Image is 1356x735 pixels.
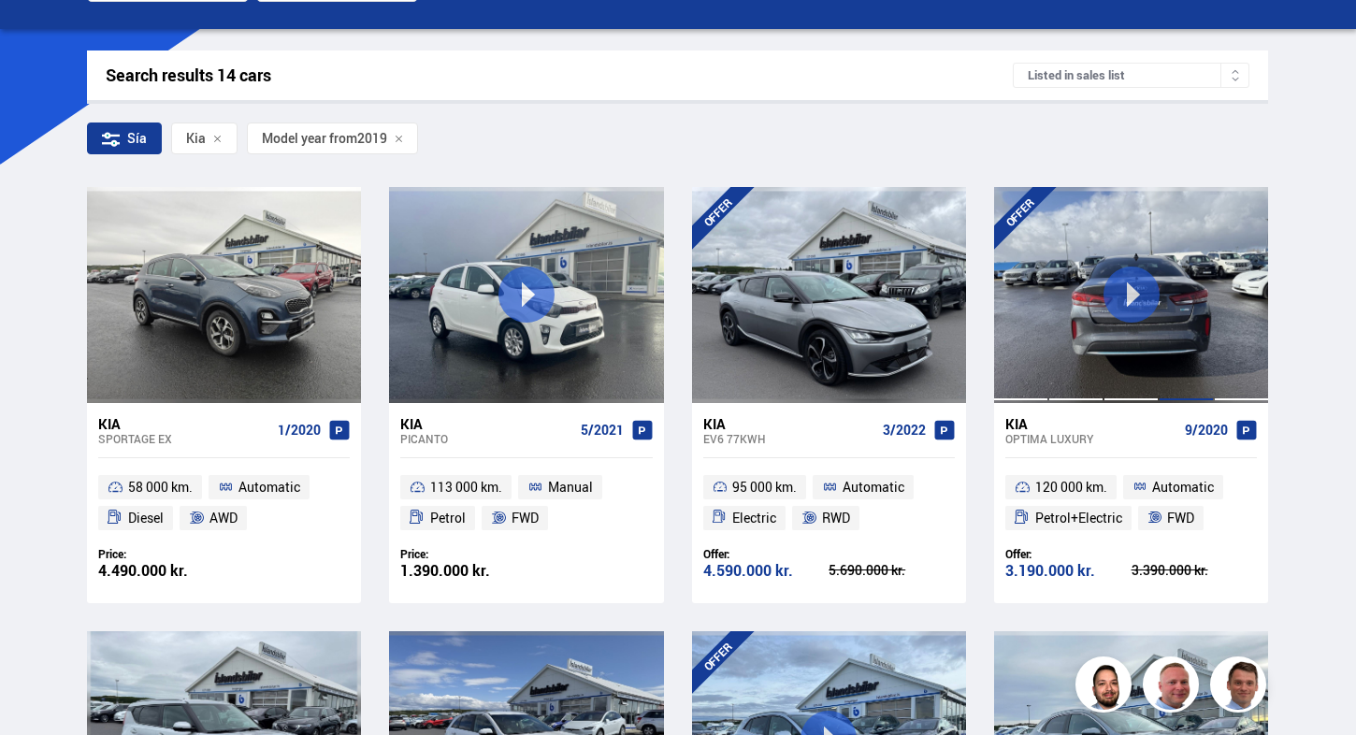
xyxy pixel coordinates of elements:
div: 1.390.000 kr. [400,563,527,579]
span: Automatic [843,476,904,498]
span: Diesel [128,507,164,529]
span: 58 000 km. [128,476,193,498]
div: 4.590.000 kr. [703,563,829,579]
span: FWD [512,507,539,529]
span: 95 000 km. [732,476,797,498]
div: Kia [400,415,572,432]
img: FbJEzSuNWCJXmdc-.webp [1213,659,1269,715]
div: Price: [400,547,527,561]
span: 2019 [357,131,387,146]
span: Automatic [1152,476,1214,498]
div: 3.190.000 kr. [1005,563,1132,579]
a: Kia Optima LUXURY 9/2020 120 000 km. Automatic Petrol+Electric FWD Offer: 3.190.000 kr. 3.390.000... [994,403,1268,603]
span: Manual [548,476,593,498]
a: Kia Sportage EX 1/2020 58 000 km. Automatic Diesel AWD Price: 4.490.000 kr. [87,403,361,603]
button: Open LiveChat chat widget [15,7,71,64]
div: 3.390.000 kr. [1132,564,1258,577]
div: Kia [703,415,875,432]
img: nhp88E3Fdnt1Opn2.png [1078,659,1134,715]
span: Model year from [262,131,357,146]
span: Petrol+Electric [1035,507,1122,529]
div: Price: [98,547,224,561]
div: Offer: [703,547,829,561]
div: Kia [1005,415,1177,432]
div: Search results 14 cars [106,65,1013,85]
div: Sía [87,122,162,154]
div: Picanto [400,432,572,445]
span: Automatic [238,476,300,498]
div: 5.690.000 kr. [829,564,955,577]
span: Kia [186,131,206,146]
div: Offer: [1005,547,1132,561]
div: Listed in sales list [1013,63,1250,88]
div: EV6 77KWH [703,432,875,445]
span: 9/2020 [1185,423,1228,438]
span: 3/2022 [883,423,926,438]
span: 5/2021 [581,423,624,438]
img: siFngHWaQ9KaOqBr.png [1146,659,1202,715]
a: Kia Picanto 5/2021 113 000 km. Manual Petrol FWD Price: 1.390.000 kr. [389,403,663,603]
div: 4.490.000 kr. [98,563,224,579]
div: Kia [98,415,270,432]
span: 1/2020 [278,423,321,438]
span: 120 000 km. [1035,476,1107,498]
span: RWD [822,507,850,529]
span: AWD [209,507,238,529]
span: FWD [1167,507,1194,529]
span: 113 000 km. [430,476,502,498]
span: Petrol [430,507,466,529]
span: Electric [732,507,776,529]
a: Kia EV6 77KWH 3/2022 95 000 km. Automatic Electric RWD Offer: 4.590.000 kr. 5.690.000 kr. [692,403,966,603]
div: Sportage EX [98,432,270,445]
div: Optima LUXURY [1005,432,1177,445]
